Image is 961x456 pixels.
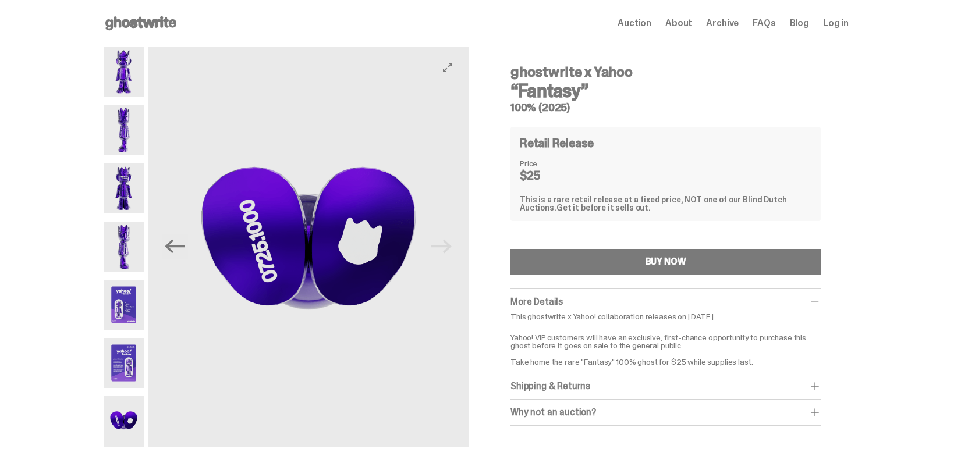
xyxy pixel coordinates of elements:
[104,222,144,272] img: Yahoo-HG---4.png
[520,195,811,212] div: This is a rare retail release at a fixed price, NOT one of our Blind Dutch Auctions.
[104,396,144,446] img: Yahoo-HG---7.png
[556,202,651,213] span: Get it before it sells out.
[823,19,849,28] a: Log in
[441,60,455,74] button: View full-screen
[646,257,686,266] div: BUY NOW
[520,159,578,168] dt: Price
[510,249,821,275] button: BUY NOW
[510,312,821,320] p: This ghostwrite x Yahoo! collaboration releases on [DATE].
[520,170,578,181] dd: $25
[510,102,821,113] h5: 100% (2025)
[510,81,821,100] h3: “Fantasy”
[706,19,739,28] a: Archive
[510,380,821,392] div: Shipping & Returns
[665,19,692,28] a: About
[104,163,144,213] img: Yahoo-HG---3.png
[753,19,775,28] a: FAQs
[162,234,188,259] button: Previous
[520,137,594,149] h4: Retail Release
[510,407,821,418] div: Why not an auction?
[618,19,651,28] a: Auction
[510,295,563,308] span: More Details
[104,338,144,388] img: Yahoo-HG---6.png
[510,65,821,79] h4: ghostwrite x Yahoo
[104,47,144,97] img: Yahoo-HG---1.png
[104,105,144,155] img: Yahoo-HG---2.png
[148,47,469,447] img: Yahoo-HG---7.png
[104,280,144,330] img: Yahoo-HG---5.png
[510,325,821,366] p: Yahoo! VIP customers will have an exclusive, first-chance opportunity to purchase this ghost befo...
[790,19,809,28] a: Blog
